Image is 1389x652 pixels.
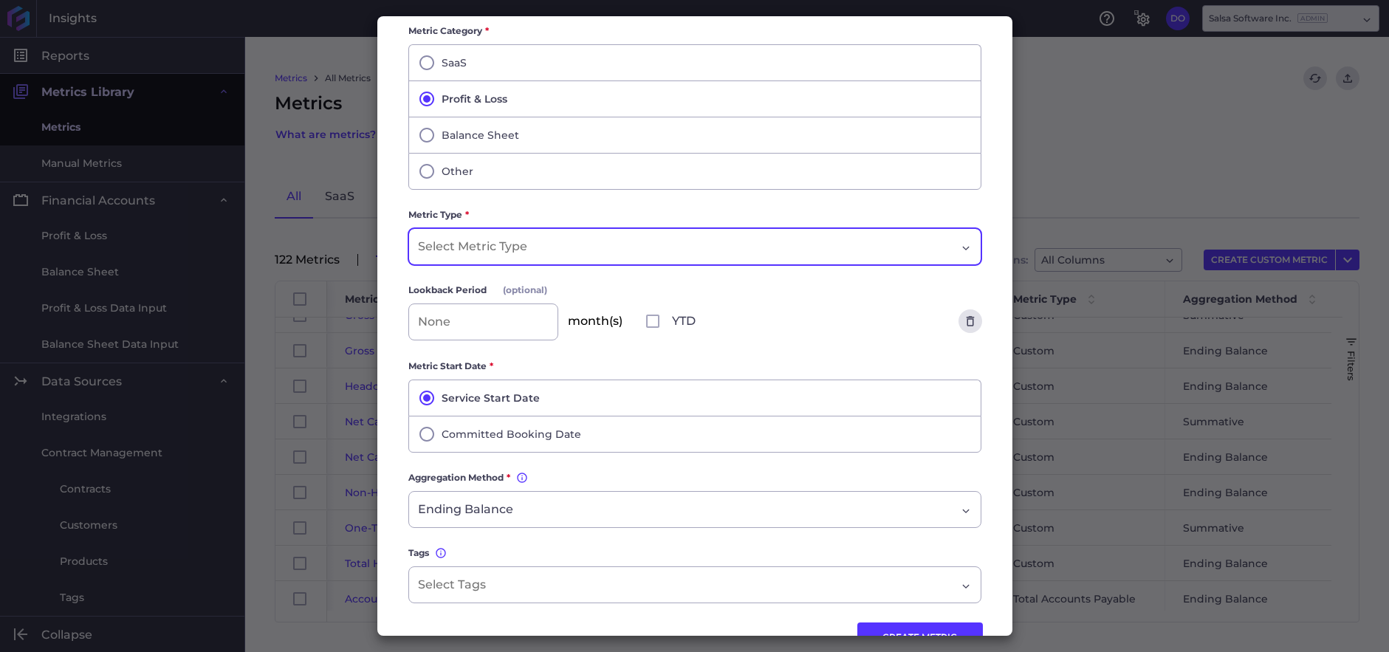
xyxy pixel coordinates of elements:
span: Tags [408,546,429,560]
span: Metric Category [408,24,482,38]
input: Select Tags [418,576,495,594]
div: Dropdown select [408,566,981,603]
button: Balance Sheet [408,117,981,153]
button: Other [408,153,981,190]
button: Service Start Date [408,380,981,416]
span: Metric Start Date [408,359,487,374]
span: month(s) [568,315,633,327]
button: CREATE METRIC [857,622,983,652]
div: Dropdown select [408,228,981,265]
span: (optional) [503,283,558,298]
button: Committed Booking Date [408,416,981,453]
div: Dropdown select [408,491,981,528]
input: None [409,304,558,340]
button: Profit & Loss [408,80,981,117]
span: Metric Type [408,207,462,222]
span: YTD [672,312,706,330]
span: Aggregation Method [408,470,504,485]
span: Lookback Period [408,283,497,298]
span: Ending Balance [418,501,513,518]
input: Select Metric Type [418,238,541,255]
button: SaaS [408,44,981,80]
